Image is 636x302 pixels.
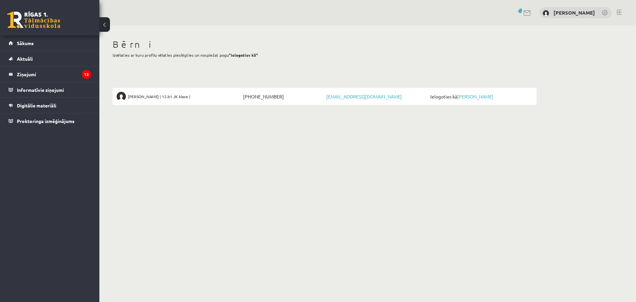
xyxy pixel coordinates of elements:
span: Sākums [17,40,34,46]
a: Proktoringa izmēģinājums [9,113,91,129]
h1: Bērni [113,39,537,50]
a: Rīgas 1. Tālmācības vidusskola [7,12,60,28]
a: [EMAIL_ADDRESS][DOMAIN_NAME] [326,93,402,99]
span: Ielogoties kā [429,92,533,101]
p: Izvēlaties ar kuru profilu vēlaties pieslēgties un nospiežat pogu [113,52,537,58]
legend: Informatīvie ziņojumi [17,82,91,97]
a: Informatīvie ziņojumi [9,82,91,97]
img: Rasa Daņiļeviča [117,92,126,101]
a: [PERSON_NAME] [457,93,493,99]
a: [PERSON_NAME] [554,9,595,16]
a: Ziņojumi13 [9,67,91,82]
span: [PERSON_NAME] ( 12.b1 JK klase ) [128,92,190,101]
legend: Ziņojumi [17,67,91,82]
i: 13 [82,70,91,79]
span: Proktoringa izmēģinājums [17,118,75,124]
img: Inese Forstmane [543,10,549,17]
a: Aktuāli [9,51,91,66]
span: Digitālie materiāli [17,102,56,108]
b: "Ielogoties kā" [229,52,258,58]
span: Aktuāli [17,56,33,62]
span: [PHONE_NUMBER] [241,92,325,101]
a: Sākums [9,35,91,51]
a: Digitālie materiāli [9,98,91,113]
